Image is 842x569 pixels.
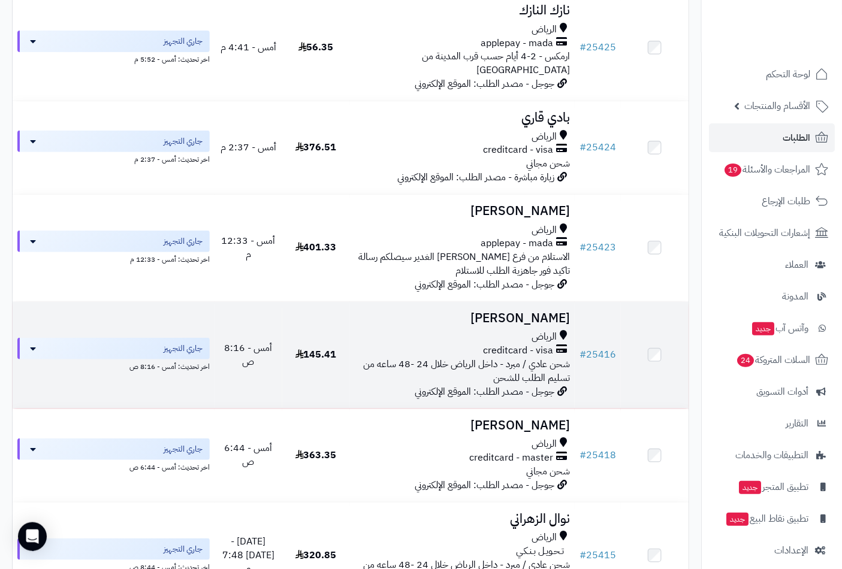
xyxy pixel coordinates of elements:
a: #25418 [580,448,616,462]
span: شحن مجاني [526,156,570,171]
span: جديد [739,481,761,494]
span: الاستلام من فرع [PERSON_NAME] الغدير سيصلكم رسالة تاكيد فور جاهزية الطلب للاستلام [358,250,570,278]
span: الرياض [532,330,557,344]
div: اخر تحديث: أمس - 12:33 م [17,252,210,265]
span: أمس - 4:41 م [221,40,276,55]
span: creditcard - master [469,451,553,465]
a: #25424 [580,140,616,155]
span: الرياض [532,130,557,144]
span: # [580,548,586,562]
a: العملاء [709,250,835,279]
span: # [580,40,586,55]
span: applepay - mada [481,237,553,250]
div: اخر تحديث: أمس - 8:16 ص [17,359,210,372]
span: السلات المتروكة [736,352,810,368]
span: جديد [726,513,749,526]
span: أمس - 8:16 ص [224,341,272,369]
span: جاري التجهيز [164,343,203,355]
span: تطبيق نقاط البيع [725,510,808,527]
span: جوجل - مصدر الطلب: الموقع الإلكتروني [415,478,554,492]
a: تطبيق نقاط البيعجديد [709,504,835,533]
span: 24 [737,354,754,367]
a: الطلبات [709,123,835,152]
span: 56.35 [298,40,334,55]
span: الرياض [532,531,557,544]
span: أمس - 6:44 ص [224,441,272,469]
img: logo-2.png [760,30,831,55]
span: الرياض [532,437,557,451]
span: 19 [725,164,741,177]
span: 401.33 [295,240,337,255]
a: أدوات التسويق [709,377,835,406]
span: جاري التجهيز [164,35,203,47]
span: جوجل - مصدر الطلب: الموقع الإلكتروني [415,277,554,292]
span: الرياض [532,23,557,37]
h3: نوال الزهراني [355,512,571,526]
span: جاري التجهيز [164,135,203,147]
span: التطبيقات والخدمات [735,447,808,464]
span: applepay - mada [481,37,553,50]
a: إشعارات التحويلات البنكية [709,219,835,247]
span: طلبات الإرجاع [762,193,810,210]
span: شحن عادي / مبرد - داخل الرياض خلال 24 -48 ساعه من تسليم الطلب للشحن [363,357,570,385]
a: المدونة [709,282,835,311]
span: 145.41 [295,347,337,362]
span: شحن مجاني [526,464,570,479]
span: الإعدادات [774,542,808,559]
div: Open Intercom Messenger [18,522,47,551]
span: وآتس آب [751,320,808,337]
a: #25415 [580,548,616,562]
span: ارمكس - 2-4 أيام حسب قرب المدينة من [GEOGRAPHIC_DATA] [422,49,570,77]
span: # [580,448,586,462]
h3: [PERSON_NAME] [355,419,571,432]
span: أدوات التسويق [756,383,808,400]
span: 320.85 [295,548,337,562]
div: اخر تحديث: أمس - 2:37 م [17,152,210,165]
span: جديد [752,322,774,335]
span: المدونة [782,288,808,305]
h3: [PERSON_NAME] [355,204,571,218]
span: جوجل - مصدر الطلب: الموقع الإلكتروني [415,385,554,399]
h3: نازك النازك [355,4,571,17]
a: تطبيق المتجرجديد [709,473,835,501]
a: المراجعات والأسئلة19 [709,155,835,184]
span: أمس - 12:33 م [221,234,275,262]
span: # [580,140,586,155]
a: #25423 [580,240,616,255]
a: السلات المتروكة24 [709,346,835,374]
h3: [PERSON_NAME] [355,311,571,325]
span: إشعارات التحويلات البنكية [719,225,810,241]
span: جاري التجهيز [164,543,203,555]
span: جاري التجهيز [164,235,203,247]
a: #25416 [580,347,616,362]
span: creditcard - visa [483,143,553,157]
a: التطبيقات والخدمات [709,441,835,470]
a: لوحة التحكم [709,60,835,89]
span: # [580,347,586,362]
a: طلبات الإرجاع [709,187,835,216]
span: 363.35 [295,448,337,462]
span: جاري التجهيز [164,443,203,455]
span: زيارة مباشرة - مصدر الطلب: الموقع الإلكتروني [397,170,554,184]
span: لوحة التحكم [766,66,810,83]
span: 376.51 [295,140,337,155]
span: creditcard - visa [483,344,553,358]
span: التقارير [786,415,808,432]
h3: بادي قاري [355,111,571,125]
a: التقارير [709,409,835,438]
span: الطلبات [783,129,810,146]
span: جوجل - مصدر الطلب: الموقع الإلكتروني [415,77,554,91]
div: اخر تحديث: أمس - 5:52 م [17,52,210,65]
span: المراجعات والأسئلة [723,161,810,178]
span: أمس - 2:37 م [221,140,276,155]
a: وآتس آبجديد [709,314,835,343]
span: الأقسام والمنتجات [744,98,810,114]
span: تـحـويـل بـنـكـي [516,544,564,558]
span: تطبيق المتجر [738,479,808,495]
span: العملاء [785,256,808,273]
div: اخر تحديث: أمس - 6:44 ص [17,460,210,473]
a: الإعدادات [709,536,835,565]
a: #25425 [580,40,616,55]
span: # [580,240,586,255]
span: الرياض [532,223,557,237]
